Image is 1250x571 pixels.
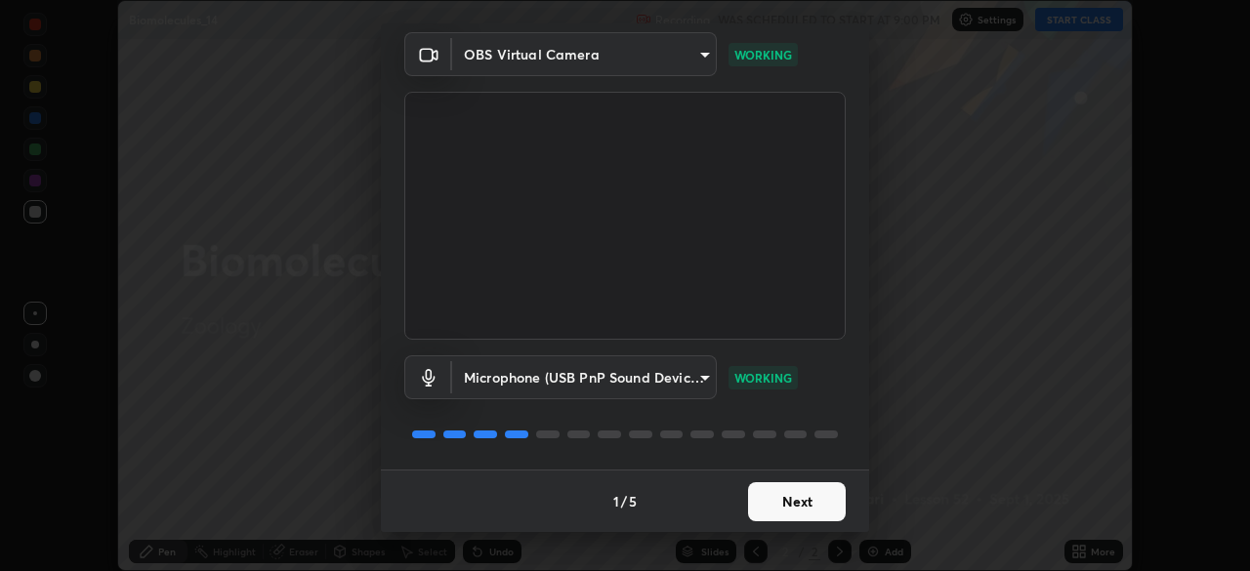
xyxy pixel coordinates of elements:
[734,369,792,387] p: WORKING
[452,32,717,76] div: OBS Virtual Camera
[452,355,717,399] div: OBS Virtual Camera
[629,491,637,511] h4: 5
[621,491,627,511] h4: /
[748,482,846,521] button: Next
[734,46,792,63] p: WORKING
[613,491,619,511] h4: 1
